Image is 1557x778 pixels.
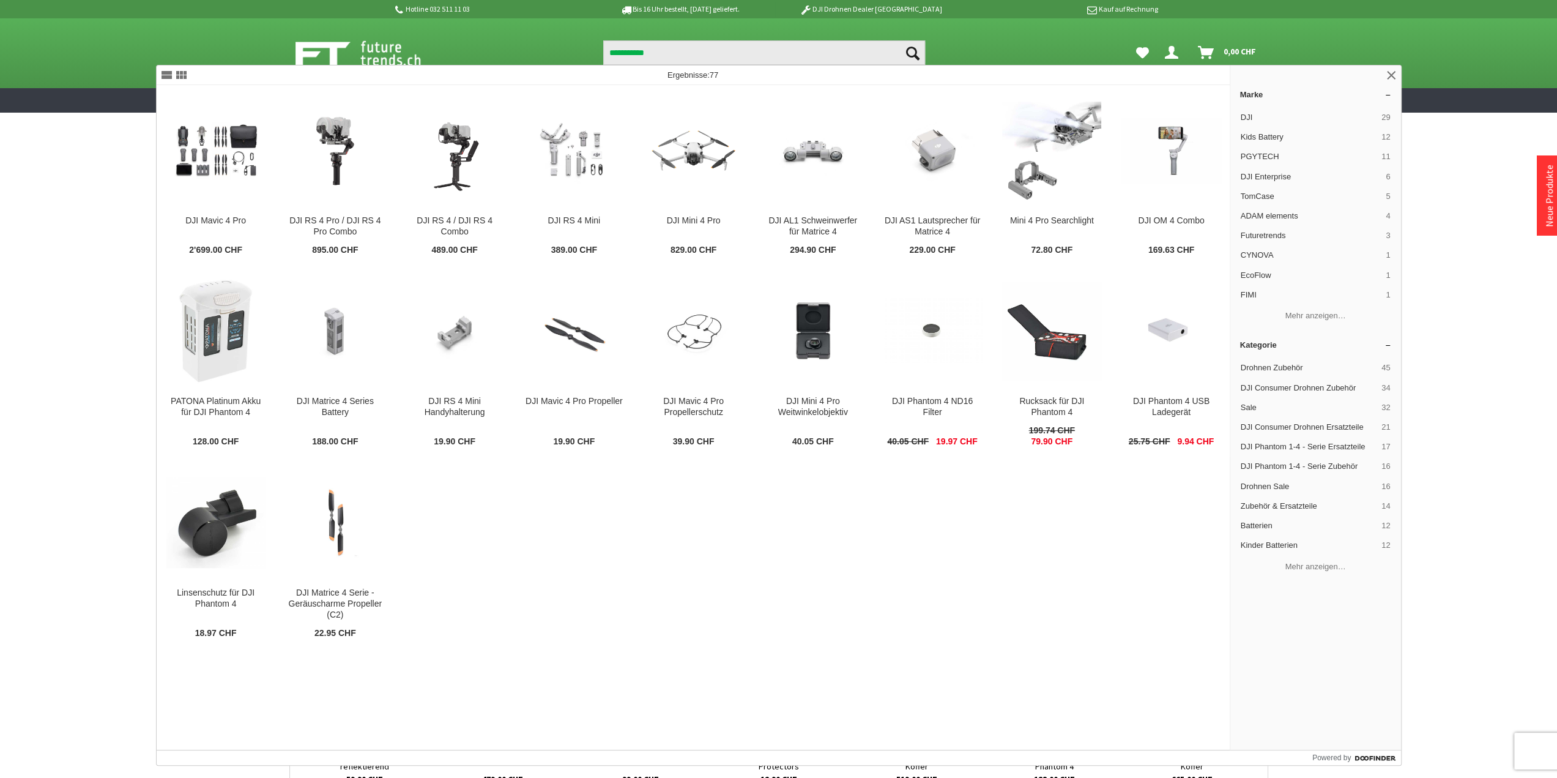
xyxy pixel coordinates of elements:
[1002,215,1101,226] div: Mini 4 Pro Searchlight
[286,396,385,418] div: DJI Matrice 4 Series Battery
[166,477,266,568] img: Linsenschutz für DJI Phantom 4
[1241,132,1377,143] span: Kids Battery
[1381,112,1390,123] span: 29
[166,396,266,418] div: PATONA Platinum Akku für DJI Phantom 4
[1381,362,1390,373] span: 45
[405,294,504,368] img: DJI RS 4 Mini Handyhalterung
[883,215,982,238] div: DJI AS1 Lautsprecher für Matrice 4
[312,245,358,256] span: 895.00 CHF
[1241,250,1381,261] span: CYNOVA
[1031,245,1072,256] span: 72.80 CHF
[1130,40,1155,65] a: Meine Favoriten
[1312,752,1351,763] span: Powered by
[193,436,239,447] span: 128.00 CHF
[286,101,385,200] img: DJI RS 4 Pro / DJI RS 4 Pro Combo
[166,215,266,226] div: DJI Mavic 4 Pro
[1241,171,1381,182] span: DJI Enterprise
[1241,211,1381,222] span: ADAM elements
[883,298,982,364] img: DJI Phantom 4 ND16 Filter
[524,294,623,368] img: DJI Mavic 4 Pro Propeller
[671,245,716,256] span: 829.00 CHF
[764,291,863,371] img: DJI Mini 4 Pro Weitwinkelobjektiv
[764,396,863,418] div: DJI Mini 4 Pro Weitwinkelobjektiv
[405,396,504,418] div: DJI RS 4 Mini Handyhalterung
[1230,85,1401,104] a: Marke
[314,628,356,639] span: 22.95 CHF
[515,86,633,266] a: DJI RS 4 Mini DJI RS 4 Mini 389.00 CHF
[1241,481,1377,492] span: Drohnen Sale
[395,266,514,457] a: DJI RS 4 Mini Handyhalterung DJI RS 4 Mini Handyhalterung 19.90 CHF
[524,215,623,226] div: DJI RS 4 Mini
[1235,306,1396,326] button: Mehr anzeigen…
[644,396,743,418] div: DJI Mavic 4 Pro Propellerschutz
[992,266,1111,457] a: Rucksack für DJI Phantom 4 Rucksack für DJI Phantom 4 199.74 CHF 79.90 CHF
[887,436,929,447] span: 40.05 CHF
[667,70,718,80] span: Ergebnisse:
[603,40,925,65] input: Produkt, Marke, Kategorie, EAN, Artikelnummer…
[1241,461,1377,472] span: DJI Phantom 1-4 - Serie Zubehör
[1031,436,1072,447] span: 79.90 CHF
[1381,481,1390,492] span: 16
[189,245,242,256] span: 2'699.00 CHF
[1148,245,1194,256] span: 169.63 CHF
[1121,396,1221,418] div: DJI Phantom 4 USB Ladegerät
[1381,422,1390,433] span: 21
[553,436,595,447] span: 19.90 CHF
[1241,270,1381,281] span: EcoFlow
[431,245,477,256] span: 489.00 CHF
[1386,191,1390,202] span: 5
[1381,132,1390,143] span: 12
[1386,290,1390,301] span: 1
[1241,362,1377,373] span: Drohnen Zubehör
[195,628,237,639] span: 18.97 CHF
[644,101,743,200] img: DJI Mini 4 Pro
[1121,215,1221,226] div: DJI OM 4 Combo
[1241,540,1377,551] span: Kinder Batterien
[883,118,982,184] img: DJI AS1 Lautsprecher für Matrice 4
[524,396,623,407] div: DJI Mavic 4 Pro Propeller
[1112,266,1230,457] a: DJI Phantom 4 USB Ladegerät DJI Phantom 4 USB Ladegerät 25.75 CHF 9.94 CHF
[1129,436,1170,447] span: 25.75 CHF
[1241,520,1377,531] span: Batterien
[276,266,395,457] a: DJI Matrice 4 Series Battery DJI Matrice 4 Series Battery 188.00 CHF
[1002,396,1101,418] div: Rucksack für DJI Phantom 4
[1121,118,1221,184] img: DJI OM 4 Combo
[405,215,504,238] div: DJI RS 4 / DJI RS 4 Combo
[1121,298,1221,364] img: DJI Phantom 4 USB Ladegerät
[524,113,623,188] img: DJI RS 4 Mini
[1002,102,1101,200] img: Mini 4 Pro Searchlight
[312,436,358,447] span: 188.00 CHF
[1002,282,1101,381] img: Rucksack für DJI Phantom 4
[873,86,992,266] a: DJI AS1 Lautsprecher für Matrice 4 DJI AS1 Lautsprecher für Matrice 4 229.00 CHF
[1381,441,1390,452] span: 17
[1241,230,1381,241] span: Futuretrends
[1241,383,1377,394] span: DJI Consumer Drohnen Zubehör
[1241,402,1377,413] span: Sale
[792,436,834,447] span: 40.05 CHF
[764,215,863,238] div: DJI AL1 Schweinwerfer für Matrice 4
[673,436,715,447] span: 39.90 CHF
[286,215,385,238] div: DJI RS 4 Pro / DJI RS 4 Pro Combo
[1543,165,1555,227] a: Neue Produkte
[1241,422,1377,433] span: DJI Consumer Drohnen Ersatzteile
[515,266,633,457] a: DJI Mavic 4 Pro Propeller DJI Mavic 4 Pro Propeller 19.90 CHF
[157,266,275,457] a: PATONA Platinum Akku für DJI Phantom 4 PATONA Platinum Akku für DJI Phantom 4 128.00 CHF
[1381,461,1390,472] span: 16
[166,113,266,188] img: DJI Mavic 4 Pro
[790,245,836,256] span: 294.90 CHF
[1160,40,1188,65] a: Dein Konto
[1386,230,1390,241] span: 3
[634,86,752,266] a: DJI Mini 4 Pro DJI Mini 4 Pro 829.00 CHF
[754,266,872,457] a: DJI Mini 4 Pro Weitwinkelobjektiv DJI Mini 4 Pro Weitwinkelobjektiv 40.05 CHF
[395,86,514,266] a: DJI RS 4 / DJI RS 4 Combo DJI RS 4 / DJI RS 4 Combo 489.00 CHF
[1241,191,1381,202] span: TomCase
[295,38,448,69] img: Shop Futuretrends - zur Startseite wechseln
[775,2,966,17] p: DJI Drohnen Dealer [GEOGRAPHIC_DATA]
[764,118,863,184] img: DJI AL1 Schweinwerfer für Matrice 4
[157,86,275,266] a: DJI Mavic 4 Pro DJI Mavic 4 Pro 2'699.00 CHF
[157,458,275,649] a: Linsenschutz für DJI Phantom 4 Linsenschutz für DJI Phantom 4 18.97 CHF
[1241,112,1377,123] span: DJI
[175,276,257,386] img: PATONA Platinum Akku für DJI Phantom 4
[1381,540,1390,551] span: 12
